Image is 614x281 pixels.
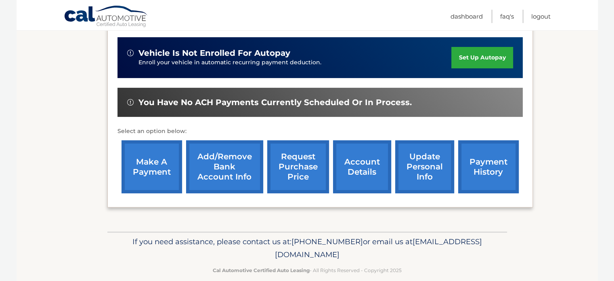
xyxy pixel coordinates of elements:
img: alert-white.svg [127,99,134,106]
a: set up autopay [451,47,513,68]
a: payment history [458,140,519,193]
img: alert-white.svg [127,50,134,56]
span: [EMAIL_ADDRESS][DOMAIN_NAME] [275,237,482,259]
p: - All Rights Reserved - Copyright 2025 [113,266,502,275]
a: FAQ's [500,10,514,23]
span: You have no ACH payments currently scheduled or in process. [138,97,412,108]
a: account details [333,140,391,193]
strong: Cal Automotive Certified Auto Leasing [213,267,310,273]
a: update personal info [395,140,454,193]
a: request purchase price [267,140,329,193]
p: Enroll your vehicle in automatic recurring payment deduction. [138,58,452,67]
a: Logout [531,10,551,23]
span: vehicle is not enrolled for autopay [138,48,290,58]
p: If you need assistance, please contact us at: or email us at [113,235,502,261]
a: Dashboard [451,10,483,23]
span: [PHONE_NUMBER] [291,237,363,246]
a: make a payment [122,140,182,193]
a: Add/Remove bank account info [186,140,263,193]
a: Cal Automotive [64,5,149,29]
p: Select an option below: [117,127,523,136]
